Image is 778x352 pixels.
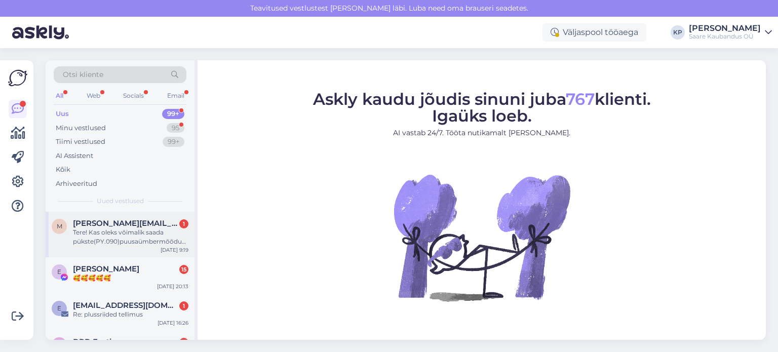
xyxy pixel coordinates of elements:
div: Web [85,89,102,102]
p: AI vastab 24/7. Tööta nutikamalt [PERSON_NAME]. [313,127,651,138]
div: All [54,89,65,102]
div: 1 [179,301,188,310]
div: KP [671,25,685,40]
div: Kõik [56,165,70,175]
div: 15 [179,265,188,274]
div: 1 [179,338,188,347]
div: Uus [56,109,69,119]
div: Socials [121,89,146,102]
span: Askly kaudu jõudis sinuni juba klienti. Igaüks loeb. [313,89,651,125]
div: 99+ [162,109,184,119]
div: [DATE] 9:19 [161,246,188,254]
div: 99+ [163,137,184,147]
div: Väljaspool tööaega [542,23,646,42]
div: 95 [167,123,184,133]
div: [PERSON_NAME] [689,24,761,32]
span: m [57,222,62,230]
div: 🥰🥰🥰🥰🥰 [73,273,188,283]
span: Uued vestlused [97,197,144,206]
div: Tiimi vestlused [56,137,105,147]
span: E [57,268,61,276]
div: Minu vestlused [56,123,106,133]
div: [DATE] 20:13 [157,283,188,290]
span: Otsi kliente [63,69,103,80]
a: [PERSON_NAME]Saare Kaubandus OÜ [689,24,772,41]
div: Saare Kaubandus OÜ [689,32,761,41]
div: Tere! Kas oleks võimalik saada pükste(PY.090)puusaümbermõõdud venitamata [PERSON_NAME]? Tänan. [U... [73,228,188,246]
span: 767 [566,89,595,108]
span: DPD Eesti [73,337,111,346]
span: e [57,304,61,312]
img: Askly Logo [8,68,27,88]
div: [DATE] 16:26 [158,319,188,327]
div: Email [165,89,186,102]
div: 1 [179,219,188,228]
span: ellekasemets@hot.ee [73,301,178,310]
div: AI Assistent [56,151,93,161]
span: mann.paev@mail.ee [73,219,178,228]
div: Arhiveeritud [56,179,97,189]
div: Re: plussriided tellimus [73,310,188,319]
img: No Chat active [391,146,573,328]
span: Eve Veerva [73,264,139,273]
